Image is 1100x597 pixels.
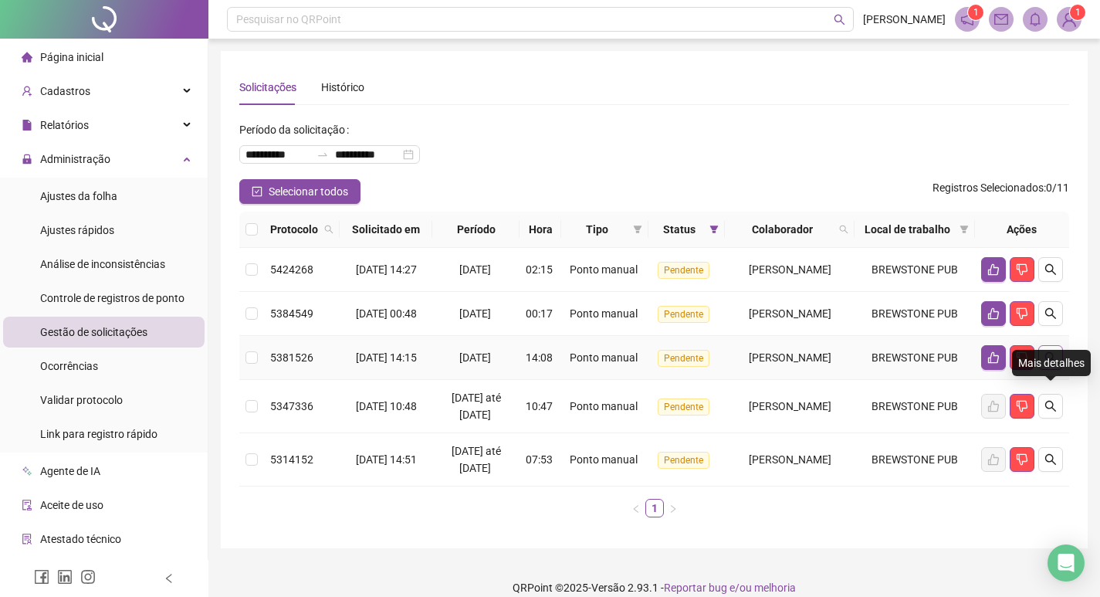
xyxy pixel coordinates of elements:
[570,400,638,412] span: Ponto manual
[1075,7,1081,18] span: 1
[1070,5,1085,20] sup: Atualize o seu contato no menu Meus Dados
[668,504,678,514] span: right
[321,79,364,96] div: Histórico
[270,400,313,412] span: 5347336
[356,263,417,276] span: [DATE] 14:27
[239,79,296,96] div: Solicitações
[664,499,682,517] button: right
[987,307,1000,320] span: like
[432,212,520,248] th: Período
[956,218,972,241] span: filter
[855,433,975,487] td: BREWSTONE PUB
[749,400,831,412] span: [PERSON_NAME]
[630,218,645,241] span: filter
[1044,307,1057,320] span: search
[645,499,664,517] li: 1
[22,120,32,131] span: file
[324,225,333,234] span: search
[22,52,32,63] span: home
[164,573,174,584] span: left
[340,212,432,248] th: Solicitado em
[1016,400,1028,412] span: dislike
[40,190,117,202] span: Ajustes da folha
[839,225,848,234] span: search
[270,307,313,320] span: 5384549
[40,360,98,372] span: Ocorrências
[526,307,553,320] span: 00:17
[731,221,833,238] span: Colaborador
[987,351,1000,364] span: like
[22,534,32,544] span: solution
[1048,544,1085,582] div: Open Intercom Messenger
[526,351,553,364] span: 14:08
[855,248,975,292] td: BREWSTONE PUB
[526,263,553,276] span: 02:15
[633,225,642,234] span: filter
[1016,263,1028,276] span: dislike
[356,351,417,364] span: [DATE] 14:15
[316,148,329,161] span: to
[658,306,709,323] span: Pendente
[270,263,313,276] span: 5424268
[40,258,165,270] span: Análise de inconsistências
[40,292,184,304] span: Controle de registros de ponto
[40,533,121,545] span: Atestado técnico
[1028,12,1042,26] span: bell
[664,499,682,517] li: Próxima página
[270,453,313,466] span: 5314152
[356,453,417,466] span: [DATE] 14:51
[664,582,796,594] span: Reportar bug e/ou melhoria
[994,12,1008,26] span: mail
[968,5,983,20] sup: 1
[40,153,110,165] span: Administração
[40,428,157,440] span: Link para registro rápido
[34,569,49,585] span: facebook
[1044,400,1057,412] span: search
[1058,8,1081,31] img: 93072
[526,453,553,466] span: 07:53
[40,499,103,511] span: Aceite de uso
[270,221,318,238] span: Protocolo
[316,148,329,161] span: swap-right
[40,85,90,97] span: Cadastros
[40,394,123,406] span: Validar protocolo
[627,499,645,517] button: left
[239,179,360,204] button: Selecionar todos
[22,500,32,511] span: audit
[570,351,638,364] span: Ponto manual
[855,336,975,380] td: BREWSTONE PUB
[749,263,831,276] span: [PERSON_NAME]
[570,307,638,320] span: Ponto manual
[570,453,638,466] span: Ponto manual
[22,154,32,165] span: lock
[655,221,703,238] span: Status
[749,351,831,364] span: [PERSON_NAME]
[861,221,953,238] span: Local de trabalho
[932,179,1069,204] span: : 0 / 11
[567,221,627,238] span: Tipo
[40,326,147,338] span: Gestão de solicitações
[706,218,722,241] span: filter
[1016,307,1028,320] span: dislike
[658,399,709,416] span: Pendente
[627,499,645,517] li: Página anterior
[1012,350,1091,376] div: Mais detalhes
[570,263,638,276] span: Ponto manual
[1044,453,1057,466] span: search
[520,212,561,248] th: Hora
[749,307,831,320] span: [PERSON_NAME]
[932,181,1044,194] span: Registros Selecionados
[526,400,553,412] span: 10:47
[749,453,831,466] span: [PERSON_NAME]
[239,117,355,142] label: Período da solicitação
[855,380,975,433] td: BREWSTONE PUB
[80,569,96,585] span: instagram
[356,307,417,320] span: [DATE] 00:48
[252,186,262,197] span: check-square
[960,12,974,26] span: notification
[40,465,100,477] span: Agente de IA
[591,582,625,594] span: Versão
[40,119,89,131] span: Relatórios
[836,218,851,241] span: search
[863,11,946,28] span: [PERSON_NAME]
